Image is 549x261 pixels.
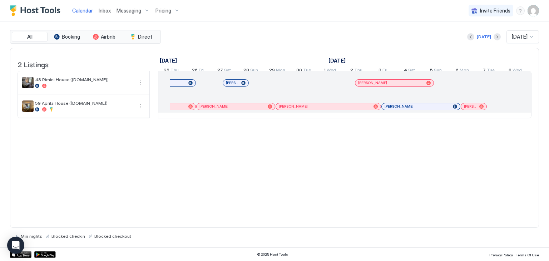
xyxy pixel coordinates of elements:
[295,66,313,76] a: September 30, 2025
[494,33,501,40] button: Next month
[477,34,491,40] div: [DATE]
[18,59,49,69] span: 2 Listings
[49,32,85,42] button: Booking
[27,34,33,40] span: All
[158,55,179,66] a: September 25, 2025
[86,32,122,42] button: Airbnb
[402,66,417,76] a: October 4, 2025
[358,80,387,85] span: [PERSON_NAME]
[99,7,111,14] a: Inbox
[434,67,442,75] span: Sun
[190,66,206,76] a: September 26, 2025
[137,78,145,87] div: menu
[192,67,198,75] span: 26
[480,8,510,14] span: Invite Friends
[243,67,249,75] span: 28
[10,251,31,258] a: App Store
[324,67,326,75] span: 1
[123,32,159,42] button: Direct
[101,34,115,40] span: Airbnb
[481,66,496,76] a: October 7, 2025
[10,30,161,44] div: tab-group
[242,66,260,76] a: September 28, 2025
[51,233,85,239] span: Blocked checkin
[22,100,34,112] div: listing image
[460,67,469,75] span: Mon
[250,67,258,75] span: Sun
[509,67,511,75] span: 8
[217,67,223,75] span: 27
[72,8,93,14] span: Calendar
[516,6,525,15] div: menu
[430,67,433,75] span: 5
[137,102,145,110] button: More options
[199,104,228,109] span: [PERSON_NAME]
[428,66,444,76] a: October 5, 2025
[483,67,486,75] span: 7
[21,233,42,239] span: Min nights
[267,66,287,76] a: September 29, 2025
[10,5,64,16] a: Host Tools Logo
[507,66,524,76] a: October 8, 2025
[99,8,111,14] span: Inbox
[464,104,476,109] span: [PERSON_NAME]
[170,67,179,75] span: Thu
[34,251,56,258] a: Google Play Store
[35,100,134,106] span: 59 Aprila House ([DOMAIN_NAME])
[22,77,34,88] div: listing image
[327,67,336,75] span: Wed
[382,67,387,75] span: Fri
[226,80,238,85] span: [PERSON_NAME]
[404,67,407,75] span: 4
[94,233,131,239] span: Blocked checkout
[62,34,80,40] span: Booking
[487,67,495,75] span: Tue
[269,67,275,75] span: 29
[162,66,180,76] a: September 25, 2025
[72,7,93,14] a: Calendar
[385,104,414,109] span: [PERSON_NAME]
[12,32,48,42] button: All
[322,66,338,76] a: October 1, 2025
[155,8,171,14] span: Pricing
[513,67,522,75] span: Wed
[279,104,308,109] span: [PERSON_NAME]
[377,66,389,76] a: October 3, 2025
[224,67,231,75] span: Sat
[516,253,539,257] span: Terms Of Use
[199,67,204,75] span: Fri
[408,67,415,75] span: Sat
[476,33,492,41] button: [DATE]
[296,67,302,75] span: 30
[276,67,285,75] span: Mon
[137,102,145,110] div: menu
[117,8,141,14] span: Messaging
[138,34,152,40] span: Direct
[467,33,474,40] button: Previous month
[512,34,528,40] span: [DATE]
[327,55,347,66] a: October 1, 2025
[454,66,471,76] a: October 6, 2025
[516,251,539,258] a: Terms Of Use
[303,67,311,75] span: Tue
[348,66,364,76] a: October 2, 2025
[216,66,233,76] a: September 27, 2025
[528,5,539,16] div: User profile
[354,67,362,75] span: Thu
[137,78,145,87] button: More options
[456,67,459,75] span: 6
[489,253,513,257] span: Privacy Policy
[379,67,381,75] span: 3
[350,67,353,75] span: 2
[35,77,134,82] span: 48 Rimini House ([DOMAIN_NAME])
[257,252,288,257] span: © 2025 Host Tools
[164,67,169,75] span: 25
[7,237,24,254] div: Open Intercom Messenger
[489,251,513,258] a: Privacy Policy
